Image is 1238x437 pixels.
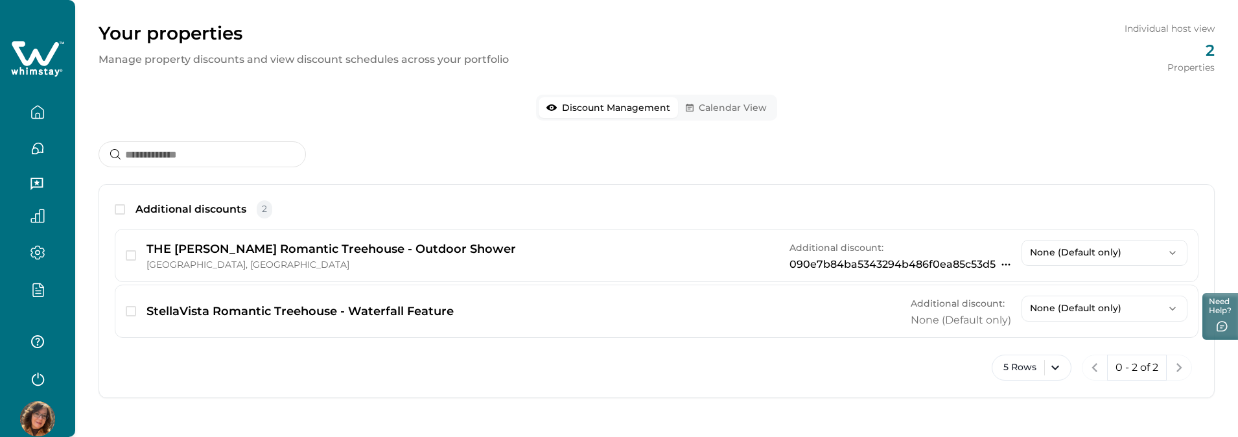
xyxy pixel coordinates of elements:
[911,298,1005,309] span: Additional discount:
[1030,303,1163,314] p: None (Default only)
[789,258,996,271] p: 090e7b84ba5343294b486f0ea85c53d5
[1125,40,1215,61] p: 2
[146,258,516,271] p: [GEOGRAPHIC_DATA], [GEOGRAPHIC_DATA]
[1082,355,1108,381] button: previous page
[99,52,509,67] p: Manage property discounts and view discount schedules across your portfolio
[539,97,678,118] button: Discount Management
[1125,22,1215,35] p: Individual host view
[1166,355,1192,381] button: next page
[1115,361,1158,374] p: 0 - 2 of 2
[1125,61,1215,74] p: Properties
[1030,247,1163,258] p: None (Default only)
[126,306,136,316] button: checkbox
[789,242,883,254] span: Additional discount:
[1022,296,1187,322] button: None (Default only)
[146,302,454,320] p: StellaVista Romantic Treehouse - Waterfall Feature
[911,314,1011,327] p: None (Default only)
[20,401,55,436] img: Whimstay Host
[146,240,516,258] p: THE [PERSON_NAME] Romantic Treehouse - Outdoor Shower
[135,202,246,217] p: Additional discounts
[99,22,509,44] p: Your properties
[126,250,136,261] button: checkbox
[1022,240,1187,266] button: None (Default only)
[1107,355,1167,381] button: 0 - 2 of 2
[678,97,775,118] button: Calendar View
[257,200,272,218] span: 2
[992,355,1071,381] button: 5 Rows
